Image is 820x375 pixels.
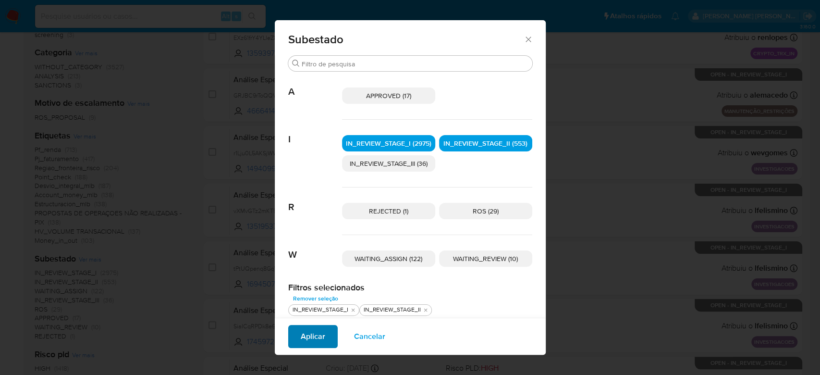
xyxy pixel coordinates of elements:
span: Cancelar [354,326,385,347]
span: IN_REVIEW_STAGE_II (553) [443,138,527,148]
h2: Filtros selecionados [288,282,532,293]
div: WAITING_ASSIGN (122) [342,250,435,267]
div: APPROVED (17) [342,87,435,104]
button: Fechar [524,35,532,43]
input: Filtro de pesquisa [302,60,528,68]
span: IN_REVIEW_STAGE_III (36) [350,159,428,168]
span: APPROVED (17) [366,91,411,100]
button: Buscar [292,60,300,67]
span: Remover seleção [293,294,338,303]
button: quitar IN_REVIEW_STAGE_II [422,306,429,314]
span: I [288,120,342,146]
span: IN_REVIEW_STAGE_I (2975) [346,138,431,148]
div: IN_REVIEW_STAGE_I [291,306,350,314]
span: Subestado [288,34,524,45]
button: quitar IN_REVIEW_STAGE_I [349,306,357,314]
div: IN_REVIEW_STAGE_II (553) [439,135,532,151]
span: WAITING_REVIEW (10) [453,254,518,263]
span: REJECTED (1) [369,206,408,216]
span: R [288,187,342,213]
div: ROS (29) [439,203,532,219]
div: WAITING_REVIEW (10) [439,250,532,267]
span: W [288,235,342,261]
button: Aplicar [288,325,338,348]
div: IN_REVIEW_STAGE_I (2975) [342,135,435,151]
button: Remover seleção [288,293,343,304]
button: Cancelar [342,325,398,348]
div: IN_REVIEW_STAGE_II [362,306,423,314]
span: Aplicar [301,326,325,347]
span: WAITING_ASSIGN (122) [355,254,422,263]
span: A [288,72,342,98]
div: REJECTED (1) [342,203,435,219]
span: ROS (29) [473,206,499,216]
div: IN_REVIEW_STAGE_III (36) [342,155,435,172]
